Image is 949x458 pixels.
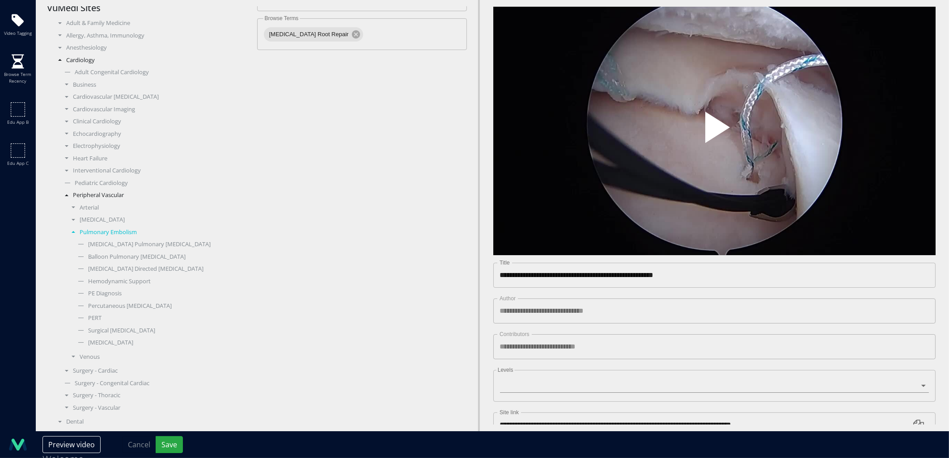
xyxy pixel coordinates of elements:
div: [MEDICAL_DATA] Root Repair [264,27,364,42]
div: Business [60,80,250,89]
h5: VuMedi Sites [47,3,257,13]
div: Electrophysiology [60,142,250,151]
button: Preview video [42,436,101,453]
div: Adult & Family Medicine [54,19,250,28]
div: Interventional Cardiology [60,166,250,175]
div: Surgery - Congenital Cardiac [60,379,250,388]
div: Cardiology [54,56,250,65]
button: Cancel [122,436,156,453]
div: Surgical [MEDICAL_DATA] [74,326,250,335]
button: Play Video [634,87,795,175]
div: Cardiovascular Imaging [60,105,250,114]
div: Clinical Cardiology [60,117,250,126]
div: PE Diagnosis [74,289,250,298]
span: Video tagging [4,30,32,37]
div: [MEDICAL_DATA] [74,338,250,347]
div: Surgery - Thoracic [60,391,250,400]
span: Edu app c [7,160,29,167]
label: Browse Terms [263,16,300,21]
div: Dental [54,417,250,426]
div: Balloon Pulmonary [MEDICAL_DATA] [74,252,250,261]
div: Venous [67,353,250,361]
div: Peripheral Vascular [60,191,250,200]
div: PERT [74,314,250,323]
div: Adult Congenital Cardiology [60,68,250,77]
div: Allergy, Asthma, Immunology [54,31,250,40]
div: Pulmonary Embolism [67,228,250,237]
div: Percutaneous [MEDICAL_DATA] [74,302,250,311]
span: Browse term recency [2,71,34,84]
img: logo [9,436,27,454]
div: Surgery - Vascular [60,403,250,412]
div: Surgery - Cardiac [60,366,250,375]
div: [MEDICAL_DATA] Directed [MEDICAL_DATA] [74,265,250,273]
span: [MEDICAL_DATA] Root Repair [264,30,354,39]
div: [MEDICAL_DATA] Pulmonary [MEDICAL_DATA] [74,240,250,249]
span: Edu app b [7,119,29,126]
div: Anesthesiology [54,43,250,52]
button: Save [156,436,183,453]
div: Hemodynamic Support [74,277,250,286]
div: [MEDICAL_DATA] [67,215,250,224]
div: Echocardiography [60,130,250,139]
button: Copy link to clipboard [908,414,929,436]
div: Pediatric Cardiology [60,179,250,188]
div: Arterial [67,203,250,212]
label: Levels [496,367,515,373]
video-js: Video Player [493,7,936,256]
div: Heart Failure [60,154,250,163]
div: Cardiovascular [MEDICAL_DATA] [60,92,250,101]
